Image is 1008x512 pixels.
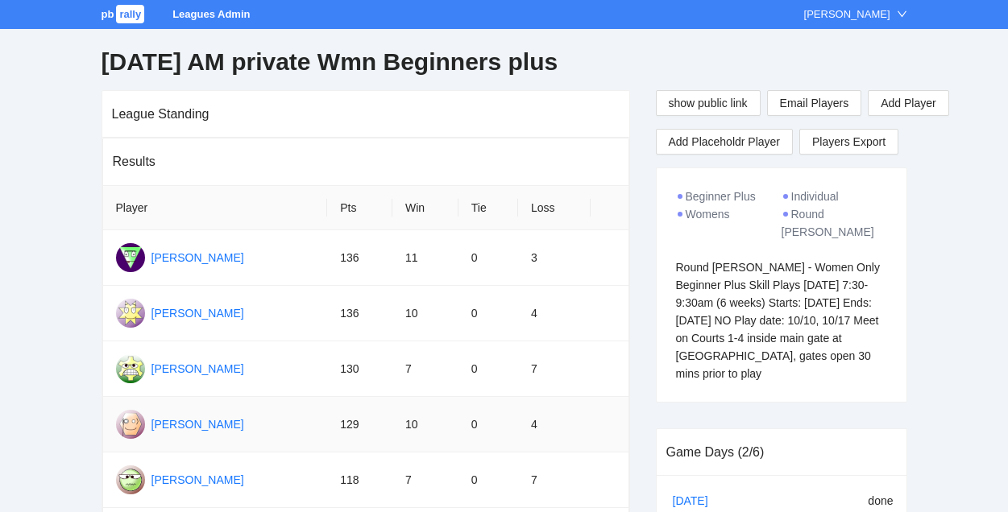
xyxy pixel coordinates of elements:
[799,129,898,155] a: Players Export
[392,186,458,230] th: Win
[518,397,591,452] td: 4
[116,410,145,439] img: Gravatar for cheryl newman@gmail.com
[116,5,144,23] span: rally
[113,138,619,184] div: Results
[102,8,147,20] a: pbrally
[151,307,244,320] a: [PERSON_NAME]
[392,230,458,286] td: 11
[518,452,591,508] td: 7
[897,9,907,19] span: down
[458,452,518,508] td: 0
[656,129,794,155] button: Add Placeholdr Player
[518,230,591,286] td: 3
[103,186,328,230] th: Player
[676,258,887,382] div: Round [PERSON_NAME] - Women Only Beginner Plus Skill Plays [DATE] 7:30-9:30am (6 weeks) Starts: [...
[767,90,862,116] button: Email Players
[656,90,761,116] button: show public link
[116,299,145,328] img: Gravatar for jennifer drum@gmail.com
[868,90,948,116] button: Add Player
[812,130,886,154] span: Players Export
[151,473,244,486] a: [PERSON_NAME]
[686,208,730,221] span: Womens
[791,190,839,203] span: Individual
[392,341,458,397] td: 7
[458,186,518,230] th: Tie
[804,6,890,23] div: [PERSON_NAME]
[666,429,897,475] div: Game Days (2/6)
[116,465,145,494] img: Gravatar for karen nelsen@gmail.com
[392,286,458,341] td: 10
[518,341,591,397] td: 7
[102,46,907,79] h2: [DATE] AM private Wmn Beginners plus
[151,251,244,264] a: [PERSON_NAME]
[458,397,518,452] td: 0
[327,341,392,397] td: 130
[172,8,250,20] a: Leagues Admin
[458,341,518,397] td: 0
[518,286,591,341] td: 4
[392,397,458,452] td: 10
[392,452,458,508] td: 7
[458,230,518,286] td: 0
[669,94,748,112] span: show public link
[112,91,620,137] div: League Standing
[116,243,145,272] img: Gravatar for kaye taylor@gmail.com
[881,94,935,112] span: Add Player
[458,286,518,341] td: 0
[686,190,756,203] span: Beginner Plus
[327,286,392,341] td: 136
[151,418,244,431] a: [PERSON_NAME]
[518,186,591,230] th: Loss
[327,452,392,508] td: 118
[327,397,392,452] td: 129
[327,230,392,286] td: 136
[116,354,145,383] img: Gravatar for beverley dolan@gmail.com
[327,186,392,230] th: Pts
[151,362,244,375] a: [PERSON_NAME]
[669,133,781,151] span: Add Placeholdr Player
[102,8,114,20] span: pb
[780,94,849,112] span: Email Players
